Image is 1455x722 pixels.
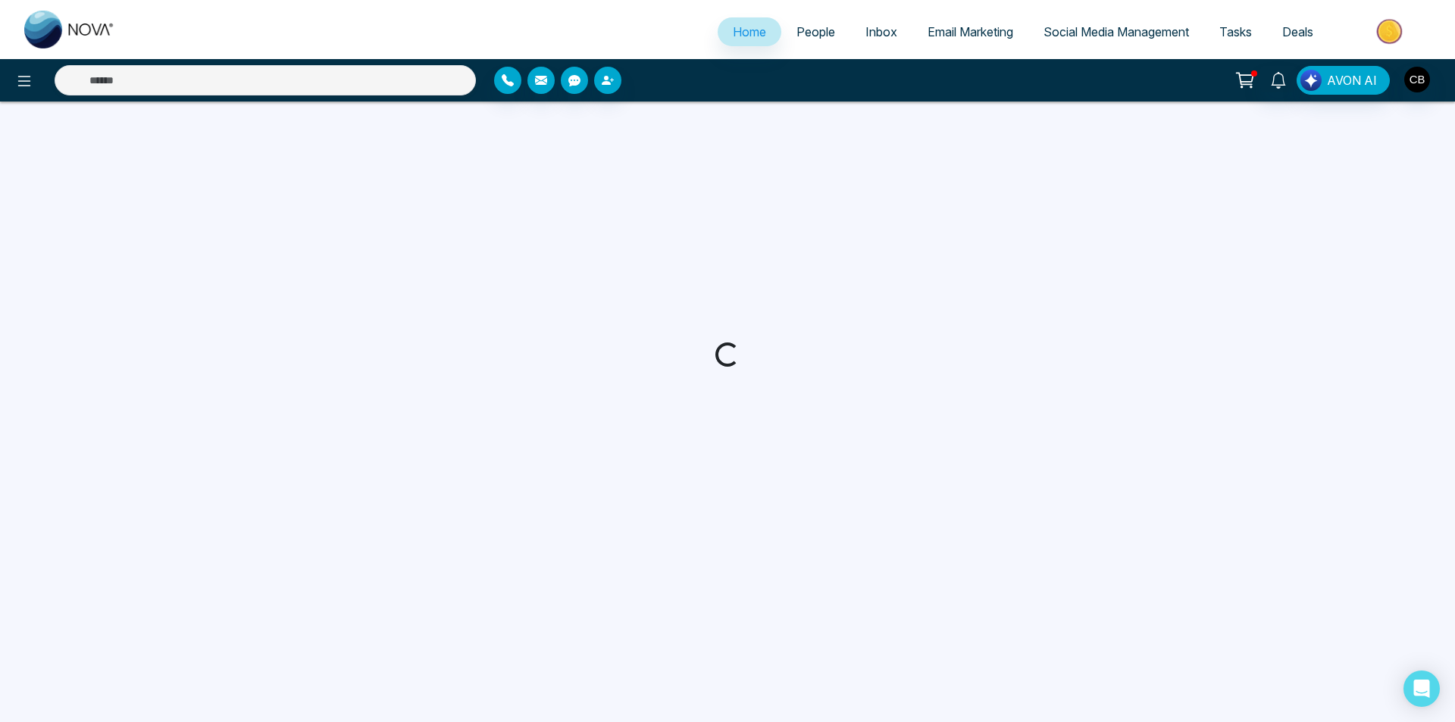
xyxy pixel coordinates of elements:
a: Deals [1267,17,1328,46]
span: Deals [1282,24,1313,39]
img: Nova CRM Logo [24,11,115,48]
a: Inbox [850,17,912,46]
button: AVON AI [1297,66,1390,95]
img: Market-place.gif [1336,14,1446,48]
span: People [796,24,835,39]
a: Social Media Management [1028,17,1204,46]
span: Email Marketing [928,24,1013,39]
span: Tasks [1219,24,1252,39]
a: Home [718,17,781,46]
img: User Avatar [1404,67,1430,92]
span: Inbox [865,24,897,39]
span: AVON AI [1327,71,1377,89]
a: Email Marketing [912,17,1028,46]
a: Tasks [1204,17,1267,46]
span: Social Media Management [1044,24,1189,39]
div: Open Intercom Messenger [1403,670,1440,707]
a: People [781,17,850,46]
span: Home [733,24,766,39]
img: Lead Flow [1300,70,1322,91]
